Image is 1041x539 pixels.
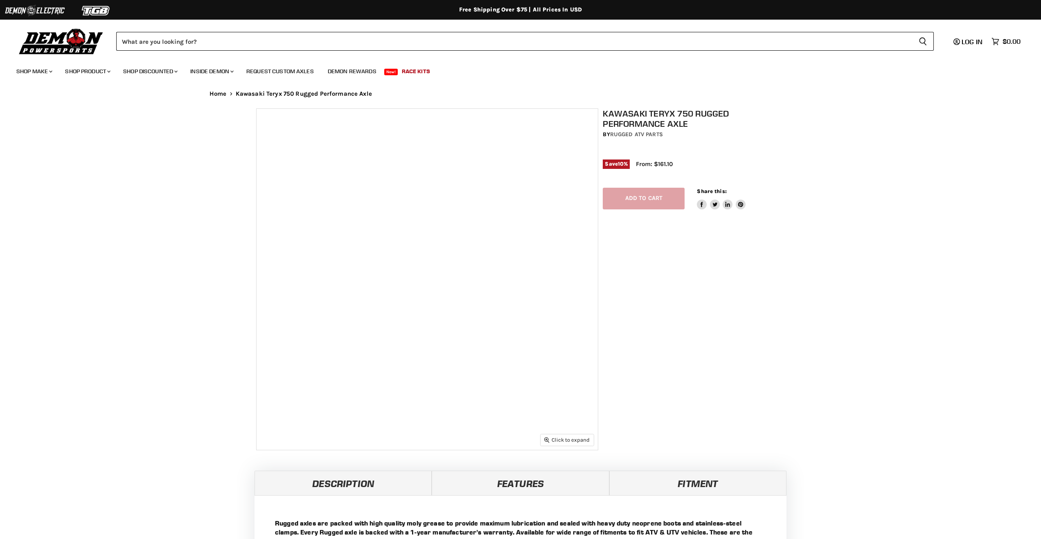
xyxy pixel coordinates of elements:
[240,63,320,80] a: Request Custom Axles
[210,90,227,97] a: Home
[116,32,934,51] form: Product
[950,38,987,45] a: Log in
[544,437,590,443] span: Click to expand
[962,38,982,46] span: Log in
[10,60,1018,80] ul: Main menu
[65,3,127,18] img: TGB Logo 2
[116,32,912,51] input: Search
[16,27,106,56] img: Demon Powersports
[609,471,786,495] a: Fitment
[697,188,746,209] aside: Share this:
[193,6,848,13] div: Free Shipping Over $75 | All Prices In USD
[912,32,934,51] button: Search
[697,188,726,194] span: Share this:
[603,130,789,139] div: by
[10,63,57,80] a: Shop Make
[541,434,594,445] button: Click to expand
[184,63,239,80] a: Inside Demon
[59,63,115,80] a: Shop Product
[603,108,789,129] h1: Kawasaki Teryx 750 Rugged Performance Axle
[255,471,432,495] a: Description
[987,36,1025,47] a: $0.00
[396,63,436,80] a: Race Kits
[603,159,630,168] span: Save %
[322,63,383,80] a: Demon Rewards
[193,90,848,97] nav: Breadcrumbs
[117,63,183,80] a: Shop Discounted
[236,90,372,97] span: Kawasaki Teryx 750 Rugged Performance Axle
[384,69,398,75] span: New!
[618,161,624,167] span: 10
[610,131,663,138] a: Rugged ATV Parts
[1003,38,1021,45] span: $0.00
[432,471,609,495] a: Features
[636,160,673,168] span: From: $161.10
[4,3,65,18] img: Demon Electric Logo 2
